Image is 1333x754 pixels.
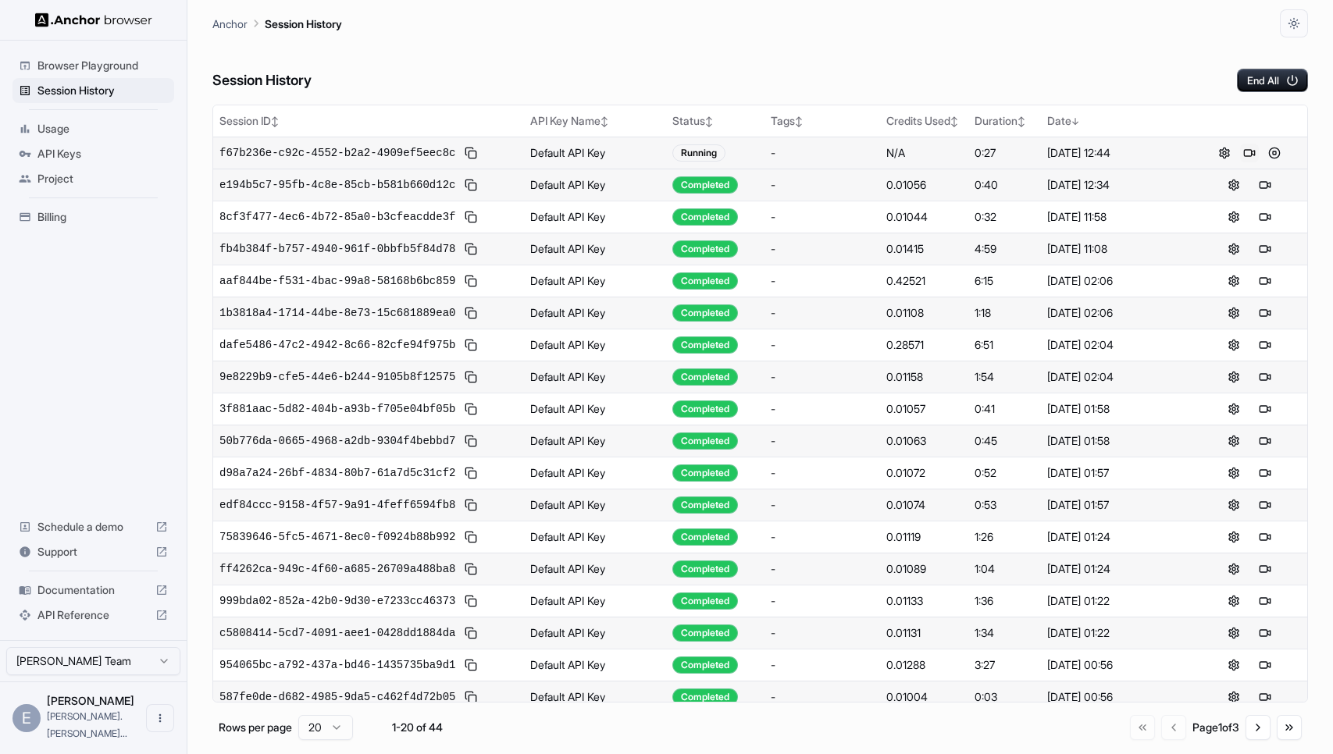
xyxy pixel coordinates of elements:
[524,297,666,329] td: Default API Key
[524,137,666,169] td: Default API Key
[1047,145,1185,161] div: [DATE] 12:44
[524,393,666,425] td: Default API Key
[12,578,174,603] div: Documentation
[1047,689,1185,705] div: [DATE] 00:56
[1047,657,1185,673] div: [DATE] 00:56
[219,433,455,449] span: 50b776da-0665-4968-a2db-9304f4bebbd7
[12,116,174,141] div: Usage
[219,113,518,129] div: Session ID
[975,177,1034,193] div: 0:40
[378,720,456,735] div: 1-20 of 44
[212,69,312,92] h6: Session History
[771,593,874,609] div: -
[771,209,874,225] div: -
[12,603,174,628] div: API Reference
[886,305,963,321] div: 0.01108
[601,116,608,127] span: ↕
[950,116,958,127] span: ↕
[37,171,168,187] span: Project
[219,529,455,545] span: 75839646-5fc5-4671-8ec0-f0924b88b992
[37,58,168,73] span: Browser Playground
[219,337,455,353] span: dafe5486-47c2-4942-8c66-82cfe94f975b
[47,694,134,707] span: Eric Fondren
[219,241,455,257] span: fb4b384f-b757-4940-961f-0bbfb5f84d78
[219,593,455,609] span: 999bda02-852a-42b0-9d30-e7233cc46373
[975,305,1034,321] div: 1:18
[35,12,152,27] img: Anchor Logo
[672,464,738,482] div: Completed
[12,78,174,103] div: Session History
[771,337,874,353] div: -
[146,704,174,732] button: Open menu
[975,561,1034,577] div: 1:04
[886,625,963,641] div: 0.01131
[705,116,713,127] span: ↕
[975,337,1034,353] div: 6:51
[886,497,963,513] div: 0.01074
[672,432,738,450] div: Completed
[524,425,666,457] td: Default API Key
[524,201,666,233] td: Default API Key
[37,121,168,137] span: Usage
[886,465,963,481] div: 0.01072
[37,146,168,162] span: API Keys
[886,337,963,353] div: 0.28571
[886,401,963,417] div: 0.01057
[886,657,963,673] div: 0.01288
[524,457,666,489] td: Default API Key
[975,657,1034,673] div: 3:27
[975,593,1034,609] div: 1:36
[1047,433,1185,449] div: [DATE] 01:58
[1047,177,1185,193] div: [DATE] 12:34
[1047,593,1185,609] div: [DATE] 01:22
[1047,497,1185,513] div: [DATE] 01:57
[219,465,455,481] span: d98a7a24-26bf-4834-80b7-61a7d5c31cf2
[1047,113,1185,129] div: Date
[219,689,455,705] span: 587fe0de-d682-4985-9da5-c462f4d72b05
[12,514,174,539] div: Schedule a demo
[219,401,455,417] span: 3f881aac-5d82-404b-a93b-f705e04bf05b
[771,529,874,545] div: -
[1071,116,1079,127] span: ↓
[672,304,738,322] div: Completed
[672,624,738,642] div: Completed
[265,16,342,32] p: Session History
[37,83,168,98] span: Session History
[672,113,757,129] div: Status
[886,177,963,193] div: 0.01056
[975,241,1034,257] div: 4:59
[975,625,1034,641] div: 1:34
[975,529,1034,545] div: 1:26
[672,528,738,546] div: Completed
[12,53,174,78] div: Browser Playground
[771,369,874,385] div: -
[771,305,874,321] div: -
[771,689,874,705] div: -
[771,625,874,641] div: -
[771,113,874,129] div: Tags
[771,657,874,673] div: -
[672,336,738,354] div: Completed
[975,401,1034,417] div: 0:41
[672,496,738,514] div: Completed
[212,15,342,32] nav: breadcrumb
[771,273,874,289] div: -
[975,689,1034,705] div: 0:03
[524,489,666,521] td: Default API Key
[12,539,174,564] div: Support
[524,681,666,713] td: Default API Key
[1047,529,1185,545] div: [DATE] 01:24
[524,553,666,585] td: Default API Key
[771,433,874,449] div: -
[219,625,455,641] span: c5808414-5cd7-4091-aee1-0428dd1884da
[1018,116,1025,127] span: ↕
[771,497,874,513] div: -
[886,273,963,289] div: 0.42521
[37,544,149,560] span: Support
[524,265,666,297] td: Default API Key
[672,592,738,610] div: Completed
[219,657,455,673] span: 954065bc-a792-437a-bd46-1435735ba9d1
[524,329,666,361] td: Default API Key
[771,401,874,417] div: -
[886,145,963,161] div: N/A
